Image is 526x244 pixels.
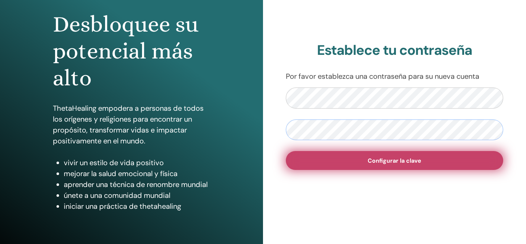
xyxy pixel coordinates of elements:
span: Configurar la clave [368,157,421,164]
h1: Desbloquee su potencial más alto [53,11,210,92]
button: Configurar la clave [286,151,503,170]
p: Por favor establezca una contraseña para su nueva cuenta [286,71,503,82]
li: únete a una comunidad mundial [64,190,210,201]
li: aprender una técnica de renombre mundial [64,179,210,190]
p: ThetaHealing empodera a personas de todos los orígenes y religiones para encontrar un propósito, ... [53,103,210,146]
li: mejorar la salud emocional y física [64,168,210,179]
li: vivir un estilo de vida positivo [64,157,210,168]
h2: Establece tu contraseña [286,42,503,59]
li: iniciar una práctica de thetahealing [64,201,210,212]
